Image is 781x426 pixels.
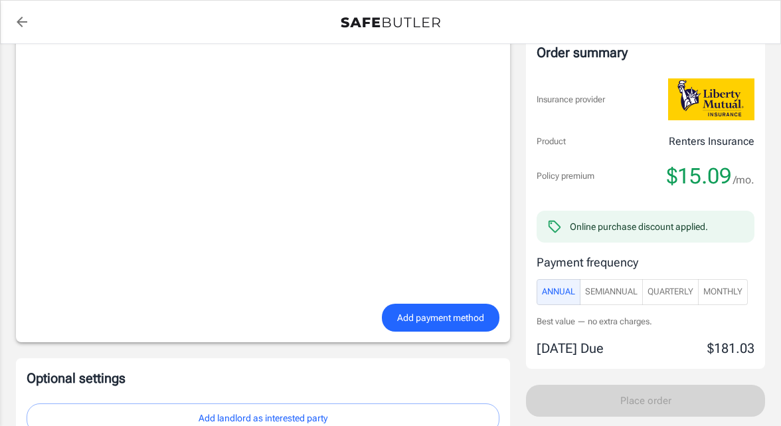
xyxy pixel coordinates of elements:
[585,284,638,300] span: SemiAnnual
[537,279,580,305] button: Annual
[537,338,604,358] p: [DATE] Due
[341,17,440,28] img: Back to quotes
[642,279,699,305] button: Quarterly
[537,316,754,328] p: Best value — no extra charges.
[733,171,754,189] span: /mo.
[537,43,754,62] div: Order summary
[707,338,754,358] p: $181.03
[537,253,754,271] p: Payment frequency
[537,135,566,148] p: Product
[648,284,693,300] span: Quarterly
[537,93,605,106] p: Insurance provider
[397,310,484,326] span: Add payment method
[667,163,731,189] span: $15.09
[537,169,594,183] p: Policy premium
[27,369,499,387] p: Optional settings
[9,9,35,35] a: back to quotes
[580,279,643,305] button: SemiAnnual
[382,304,499,332] button: Add payment method
[668,78,754,120] img: Liberty Mutual
[570,220,708,233] div: Online purchase discount applied.
[542,284,575,300] span: Annual
[669,134,754,150] p: Renters Insurance
[698,279,748,305] button: Monthly
[703,284,742,300] span: Monthly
